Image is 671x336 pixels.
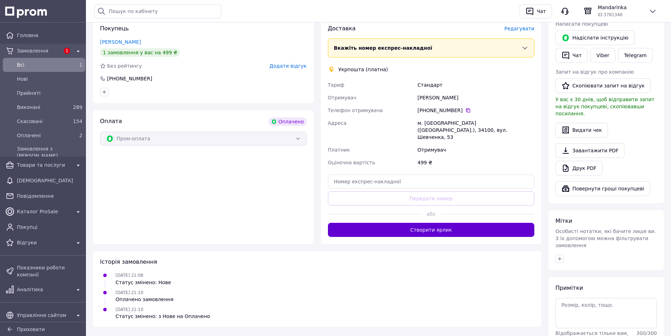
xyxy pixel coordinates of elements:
[100,118,122,124] span: Оплата
[555,143,625,158] a: Завантажити PDF
[17,145,82,159] span: Замовлення з [PERSON_NAME]
[520,4,552,18] button: Чат
[17,239,71,246] span: Відгуки
[328,25,356,32] span: Доставка
[416,91,536,104] div: [PERSON_NAME]
[504,26,534,31] span: Редагувати
[100,258,157,265] span: Історія замовлення
[73,118,82,124] span: 154
[17,264,82,278] span: Показники роботи компанії
[17,312,71,319] span: Управління сайтом
[106,75,153,82] div: [PHONE_NUMBER]
[555,97,654,116] span: У вас є 30 днів, щоб відправити запит на відгук покупцеві, скопіювавши посилання.
[17,177,82,184] span: [DEMOGRAPHIC_DATA]
[268,117,306,126] div: Оплачено
[17,161,71,169] span: Товари та послуги
[73,104,82,110] span: 289
[328,95,356,100] span: Отримувач
[590,48,615,63] a: Viber
[79,133,82,138] span: 2
[328,223,535,237] button: Створити ярлик
[555,218,572,224] span: Мітки
[17,326,45,332] span: Приховати
[535,6,547,17] div: Чат
[17,132,68,139] span: Оплачені
[421,210,441,218] span: або
[555,69,634,75] span: Запит на відгук про компанію
[416,156,536,169] div: 499 ₴
[116,296,173,303] div: Оплачено замовлення
[79,62,82,68] span: 1
[17,118,68,125] span: Скасовані
[100,39,141,45] a: [PERSON_NAME]
[555,161,602,176] a: Друк PDF
[17,193,82,200] span: Повідомлення
[100,25,129,32] span: Покупець
[328,160,375,165] span: Оціночна вартість
[555,123,608,138] button: Видати чек
[17,32,82,39] span: Головна
[618,48,653,63] a: Telegram
[337,66,390,73] div: Укрпошта (платна)
[328,120,347,126] span: Адреса
[269,63,306,69] span: Додати відгук
[328,108,383,113] span: Телефон отримувача
[17,224,82,231] span: Покупці
[17,286,71,293] span: Аналітика
[328,175,535,189] input: Номер експрес-накладної
[555,48,588,63] button: Чат
[17,208,71,215] span: Каталог ProSale
[328,147,350,153] span: Платник
[116,290,143,295] span: [DATE] 21:10
[328,82,344,88] span: Тариф
[416,143,536,156] div: Отримувач
[555,78,651,93] button: Скопіювати запит на відгук
[17,47,60,54] span: Замовлення
[598,4,643,11] span: Mandarinka
[555,285,583,291] span: Примітки
[334,45,433,51] span: Вкажіть номер експрес-накладної
[636,330,657,336] span: 300 / 300
[116,273,143,278] span: [DATE] 21:08
[17,90,82,97] span: Прийняті
[17,75,82,83] span: Нові
[17,61,68,68] span: Всi
[416,117,536,143] div: м. [GEOGRAPHIC_DATA] ([GEOGRAPHIC_DATA].), 34100, вул. Шевченка, 53
[116,279,171,286] div: Статус змінено: Нове
[555,228,656,248] span: Особисті нотатки, які бачите лише ви. З їх допомогою можна фільтрувати замовлення
[417,107,534,114] div: [PHONE_NUMBER]
[64,48,70,54] span: 1
[555,30,634,45] button: Надіслати інструкцію
[555,181,650,196] button: Повернути гроші покупцеві
[107,63,142,69] span: Без рейтингу
[116,313,210,320] div: Статус змінено: з Нове на Оплачено
[598,12,622,17] span: ID: 3781346
[116,307,143,312] span: [DATE] 21:10
[94,4,221,18] input: Пошук по кабінету
[100,48,180,57] div: 1 замовлення у вас на 499 ₴
[555,21,608,27] span: Написати покупцеві
[416,79,536,91] div: Стандарт
[17,104,68,111] span: Виконані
